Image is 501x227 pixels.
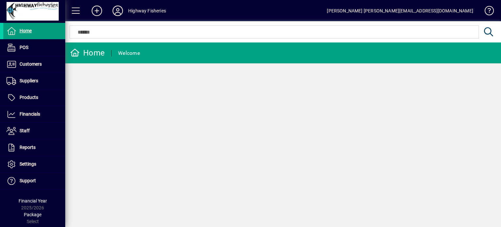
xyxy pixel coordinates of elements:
[70,48,105,58] div: Home
[3,73,65,89] a: Suppliers
[3,123,65,139] a: Staff
[128,6,166,16] div: Highway Fisheries
[86,5,107,17] button: Add
[3,106,65,122] a: Financials
[3,139,65,156] a: Reports
[3,56,65,73] a: Customers
[20,95,38,100] span: Products
[20,78,38,83] span: Suppliers
[3,173,65,189] a: Support
[3,89,65,106] a: Products
[3,156,65,172] a: Settings
[20,145,36,150] span: Reports
[480,1,493,23] a: Knowledge Base
[118,48,140,58] div: Welcome
[24,212,41,217] span: Package
[20,178,36,183] span: Support
[327,6,473,16] div: [PERSON_NAME] [PERSON_NAME][EMAIL_ADDRESS][DOMAIN_NAME]
[20,128,30,133] span: Staff
[20,161,36,167] span: Settings
[20,61,42,67] span: Customers
[20,28,32,33] span: Home
[20,111,40,117] span: Financials
[19,198,47,203] span: Financial Year
[107,5,128,17] button: Profile
[3,40,65,56] a: POS
[20,45,28,50] span: POS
